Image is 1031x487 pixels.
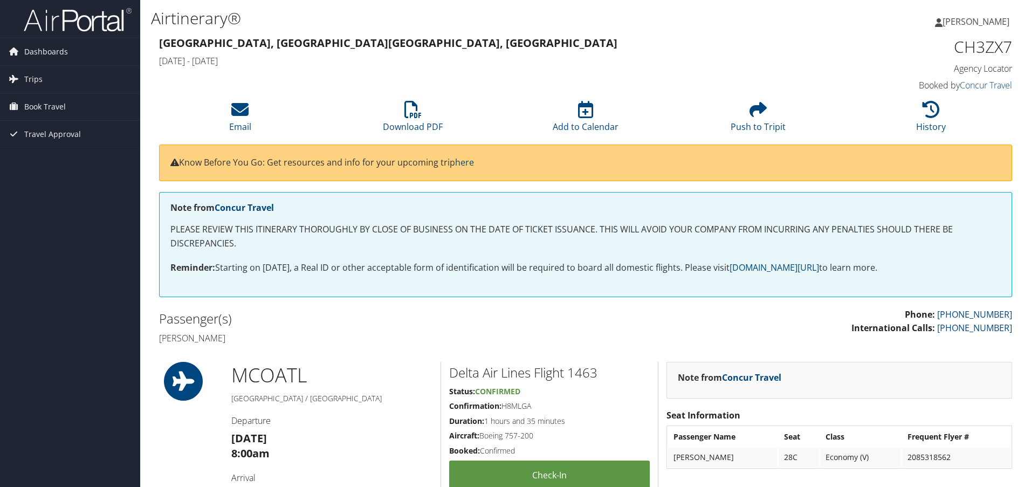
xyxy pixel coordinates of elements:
[553,107,618,133] a: Add to Calendar
[851,322,935,334] strong: International Calls:
[215,202,274,214] a: Concur Travel
[666,409,740,421] strong: Seat Information
[937,322,1012,334] a: [PHONE_NUMBER]
[231,393,432,404] h5: [GEOGRAPHIC_DATA] / [GEOGRAPHIC_DATA]
[231,431,267,445] strong: [DATE]
[960,79,1012,91] a: Concur Travel
[170,156,1001,170] p: Know Before You Go: Get resources and info for your upcoming trip
[159,310,578,328] h2: Passenger(s)
[779,427,819,447] th: Seat
[730,262,819,273] a: [DOMAIN_NAME][URL]
[779,448,819,467] td: 28C
[902,448,1011,467] td: 2085318562
[170,261,1001,275] p: Starting on [DATE], a Real ID or other acceptable form of identification will be required to boar...
[475,386,520,396] span: Confirmed
[170,202,274,214] strong: Note from
[811,36,1012,58] h1: CH3ZX7
[455,156,474,168] a: here
[943,16,1009,28] span: [PERSON_NAME]
[449,430,650,441] h5: Boeing 757-200
[24,93,66,120] span: Book Travel
[820,448,901,467] td: Economy (V)
[916,107,946,133] a: History
[24,7,132,32] img: airportal-logo.png
[905,308,935,320] strong: Phone:
[820,427,901,447] th: Class
[231,415,432,427] h4: Departure
[231,472,432,484] h4: Arrival
[151,7,731,30] h1: Airtinerary®
[24,66,43,93] span: Trips
[449,445,650,456] h5: Confirmed
[935,5,1020,38] a: [PERSON_NAME]
[449,445,480,456] strong: Booked:
[24,38,68,65] span: Dashboards
[170,223,1001,250] p: PLEASE REVIEW THIS ITINERARY THOROUGHLY BY CLOSE OF BUSINESS ON THE DATE OF TICKET ISSUANCE. THIS...
[231,446,270,461] strong: 8:00am
[722,372,781,383] a: Concur Travel
[449,416,650,427] h5: 1 hours and 35 minutes
[449,363,650,382] h2: Delta Air Lines Flight 1463
[449,401,501,411] strong: Confirmation:
[159,36,617,50] strong: [GEOGRAPHIC_DATA], [GEOGRAPHIC_DATA] [GEOGRAPHIC_DATA], [GEOGRAPHIC_DATA]
[449,386,475,396] strong: Status:
[937,308,1012,320] a: [PHONE_NUMBER]
[24,121,81,148] span: Travel Approval
[449,401,650,411] h5: H8MLGA
[811,63,1012,74] h4: Agency Locator
[668,448,778,467] td: [PERSON_NAME]
[731,107,786,133] a: Push to Tripit
[159,332,578,344] h4: [PERSON_NAME]
[449,430,479,441] strong: Aircraft:
[159,55,795,67] h4: [DATE] - [DATE]
[383,107,443,133] a: Download PDF
[668,427,778,447] th: Passenger Name
[902,427,1011,447] th: Frequent Flyer #
[449,416,484,426] strong: Duration:
[229,107,251,133] a: Email
[231,362,432,389] h1: MCO ATL
[678,372,781,383] strong: Note from
[811,79,1012,91] h4: Booked by
[170,262,215,273] strong: Reminder:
